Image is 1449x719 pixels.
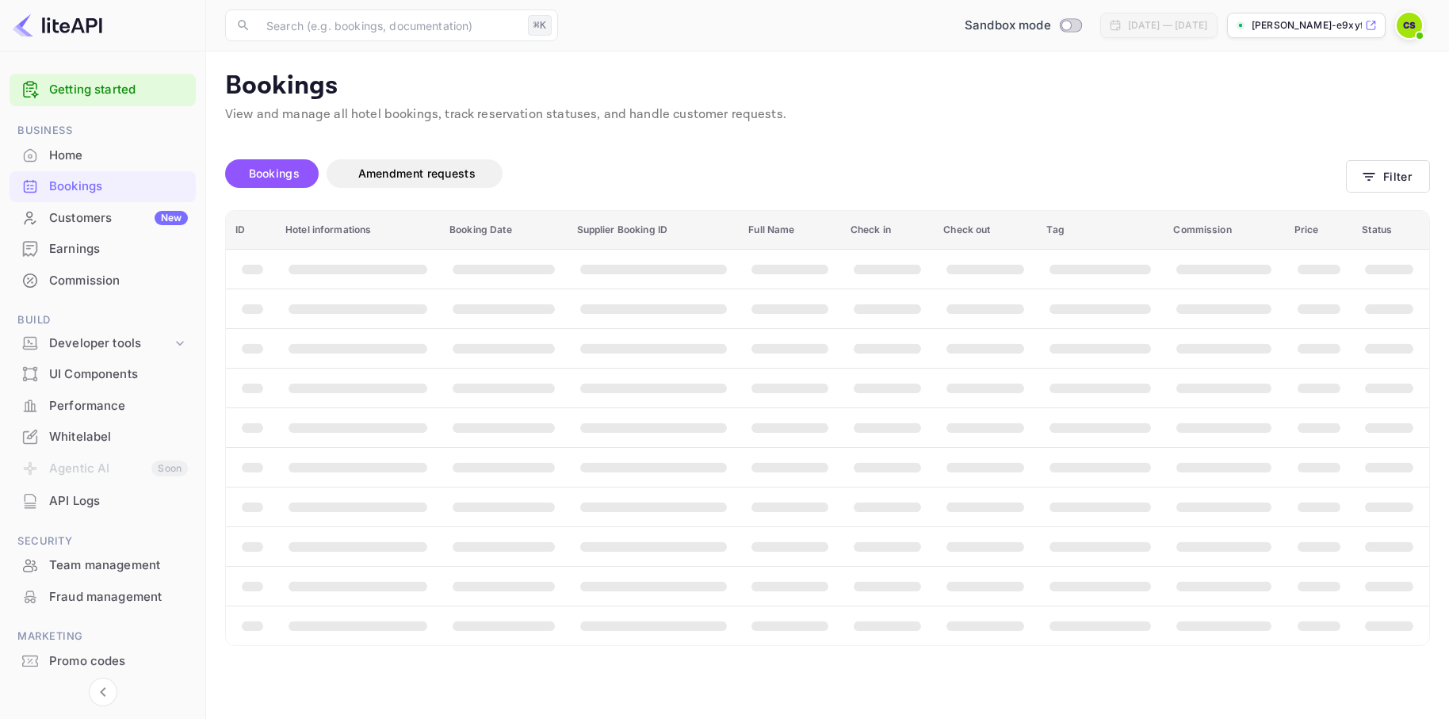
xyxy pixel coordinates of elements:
div: Developer tools [10,330,196,358]
a: Team management [10,550,196,579]
span: Sandbox mode [965,17,1051,35]
div: ⌘K [528,15,552,36]
div: Performance [49,397,188,415]
div: Whitelabel [49,428,188,446]
th: Commission [1164,211,1284,250]
div: Customers [49,209,188,228]
span: Bookings [249,166,300,180]
a: Bookings [10,171,196,201]
div: Promo codes [49,652,188,671]
div: Team management [10,550,196,581]
img: Colin Seaman [1397,13,1422,38]
table: booking table [226,211,1429,645]
div: CustomersNew [10,203,196,234]
div: API Logs [10,486,196,517]
p: View and manage all hotel bookings, track reservation statuses, and handle customer requests. [225,105,1430,124]
div: Bookings [10,171,196,202]
th: ID [226,211,276,250]
div: Earnings [49,240,188,258]
a: Performance [10,391,196,420]
span: Business [10,122,196,140]
a: Commission [10,266,196,295]
th: Hotel informations [276,211,440,250]
p: [PERSON_NAME]-e9xyf.nui... [1252,18,1362,33]
th: Status [1352,211,1429,250]
div: Home [49,147,188,165]
a: UI Components [10,359,196,388]
a: Earnings [10,234,196,263]
input: Search (e.g. bookings, documentation) [257,10,522,41]
div: [DATE] — [DATE] [1128,18,1207,33]
div: Commission [10,266,196,296]
th: Price [1285,211,1353,250]
button: Collapse navigation [89,678,117,706]
th: Full Name [739,211,841,250]
span: Build [10,312,196,329]
div: UI Components [10,359,196,390]
div: UI Components [49,365,188,384]
div: Team management [49,556,188,575]
span: Amendment requests [358,166,476,180]
th: Booking Date [440,211,568,250]
div: Fraud management [49,588,188,606]
a: Whitelabel [10,422,196,451]
img: LiteAPI logo [13,13,102,38]
div: Developer tools [49,335,172,353]
div: Home [10,140,196,171]
a: CustomersNew [10,203,196,232]
div: Performance [10,391,196,422]
a: Home [10,140,196,170]
a: Getting started [49,81,188,99]
a: API Logs [10,486,196,515]
th: Check out [934,211,1037,250]
div: Getting started [10,74,196,106]
div: Promo codes [10,646,196,677]
div: account-settings tabs [225,159,1346,188]
div: New [155,211,188,225]
div: Earnings [10,234,196,265]
div: Fraud management [10,582,196,613]
div: API Logs [49,492,188,511]
div: Commission [49,272,188,290]
span: Marketing [10,628,196,645]
th: Supplier Booking ID [568,211,740,250]
div: Switch to Production mode [958,17,1088,35]
a: Fraud management [10,582,196,611]
a: Promo codes [10,646,196,675]
span: Security [10,533,196,550]
div: Whitelabel [10,422,196,453]
th: Tag [1037,211,1164,250]
button: Filter [1346,160,1430,193]
div: Bookings [49,178,188,196]
th: Check in [841,211,934,250]
p: Bookings [225,71,1430,102]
